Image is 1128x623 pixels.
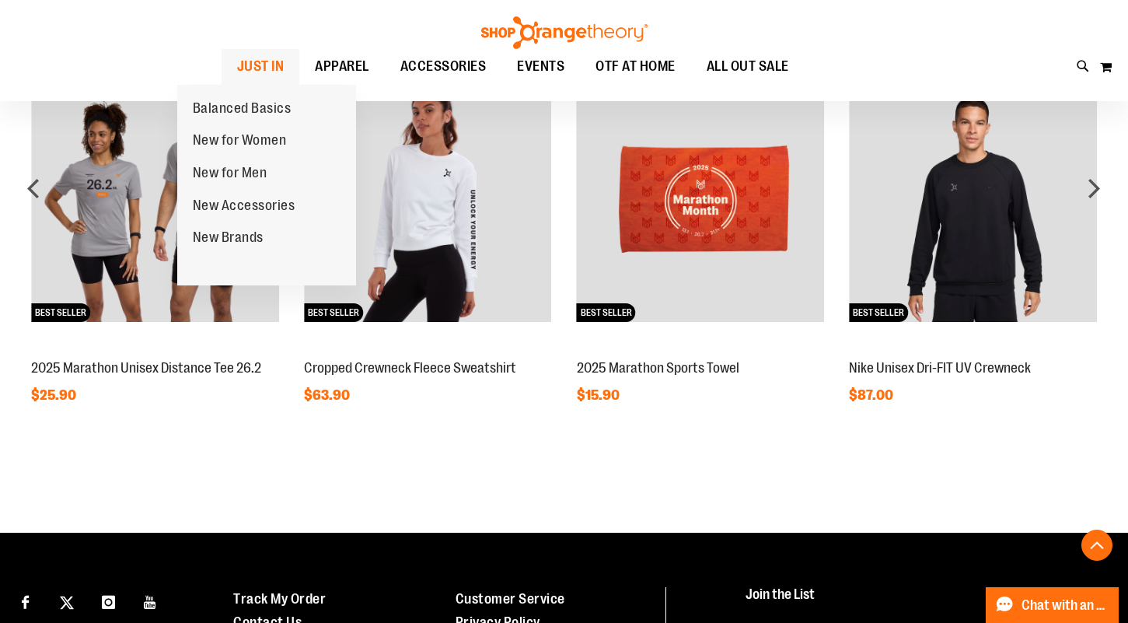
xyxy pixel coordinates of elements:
[304,343,552,355] a: Cropped Crewneck Fleece SweatshirtNEWBEST SELLER
[12,587,39,614] a: Visit our Facebook page
[479,16,650,49] img: Shop Orangetheory
[60,596,74,610] img: Twitter
[986,587,1119,623] button: Chat with an Expert
[577,387,622,403] span: $15.90
[304,360,516,376] a: Cropped Crewneck Fleece Sweatshirt
[193,198,295,217] span: New Accessories
[849,360,1031,376] a: Nike Unisex Dri-FIT UV Crewneck
[315,49,369,84] span: APPAREL
[707,49,789,84] span: ALL OUT SALE
[595,49,676,84] span: OTF AT HOME
[233,591,326,607] a: Track My Order
[137,587,164,614] a: Visit our Youtube page
[304,75,552,323] img: Cropped Crewneck Fleece Sweatshirt
[193,100,292,120] span: Balanced Basics
[456,591,565,607] a: Customer Service
[193,132,287,152] span: New for Women
[577,343,825,355] a: 2025 Marathon Sports TowelNEWBEST SELLER
[746,587,1098,616] h4: Join the List
[577,360,739,376] a: 2025 Marathon Sports Towel
[304,387,352,403] span: $63.90
[54,587,81,614] a: Visit our X page
[31,303,90,322] span: BEST SELLER
[31,75,279,323] img: 2025 Marathon Unisex Distance Tee 26.2
[400,49,487,84] span: ACCESSORIES
[31,343,279,355] a: 2025 Marathon Unisex Distance Tee 26.2NEWBEST SELLER
[1078,173,1109,204] div: next
[577,303,636,322] span: BEST SELLER
[1021,598,1109,613] span: Chat with an Expert
[237,49,285,84] span: JUST IN
[193,229,264,249] span: New Brands
[31,360,261,376] a: 2025 Marathon Unisex Distance Tee 26.2
[95,587,122,614] a: Visit our Instagram page
[849,75,1097,323] img: Nike Unisex Dri-FIT UV Crewneck
[849,343,1097,355] a: Nike Unisex Dri-FIT UV CrewneckNEWBEST SELLER
[577,75,825,323] img: 2025 Marathon Sports Towel
[31,387,79,403] span: $25.90
[517,49,564,84] span: EVENTS
[849,303,908,322] span: BEST SELLER
[1081,530,1112,561] button: Back To Top
[19,173,50,204] div: prev
[193,165,267,184] span: New for Men
[849,387,896,403] span: $87.00
[304,303,363,322] span: BEST SELLER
